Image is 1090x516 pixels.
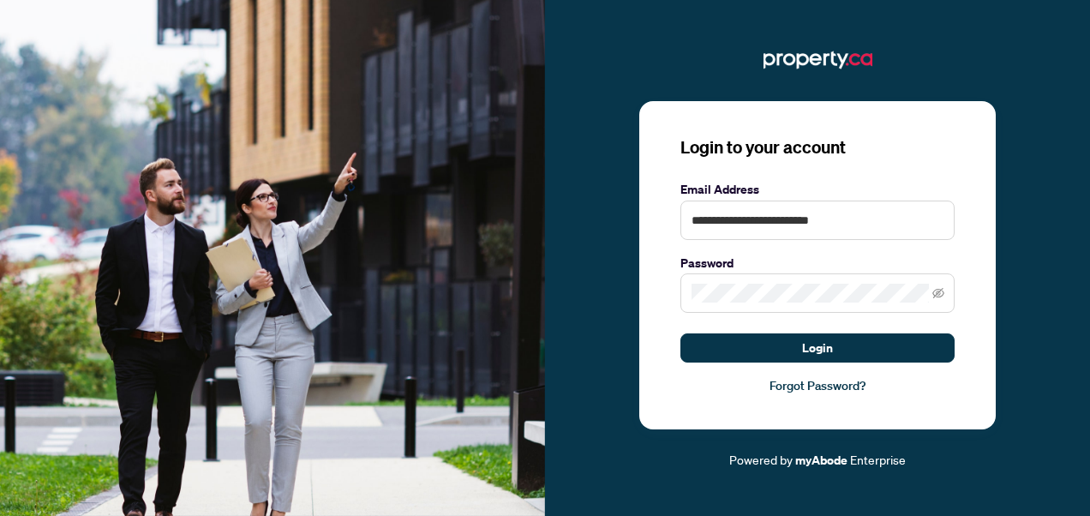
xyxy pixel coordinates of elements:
button: Login [680,333,955,363]
a: myAbode [795,451,847,470]
h3: Login to your account [680,135,955,159]
span: Enterprise [850,452,906,467]
label: Password [680,254,955,273]
a: Forgot Password? [680,376,955,395]
span: eye-invisible [932,287,944,299]
img: ma-logo [764,46,872,74]
label: Email Address [680,180,955,199]
span: Login [802,334,833,362]
span: Powered by [729,452,793,467]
